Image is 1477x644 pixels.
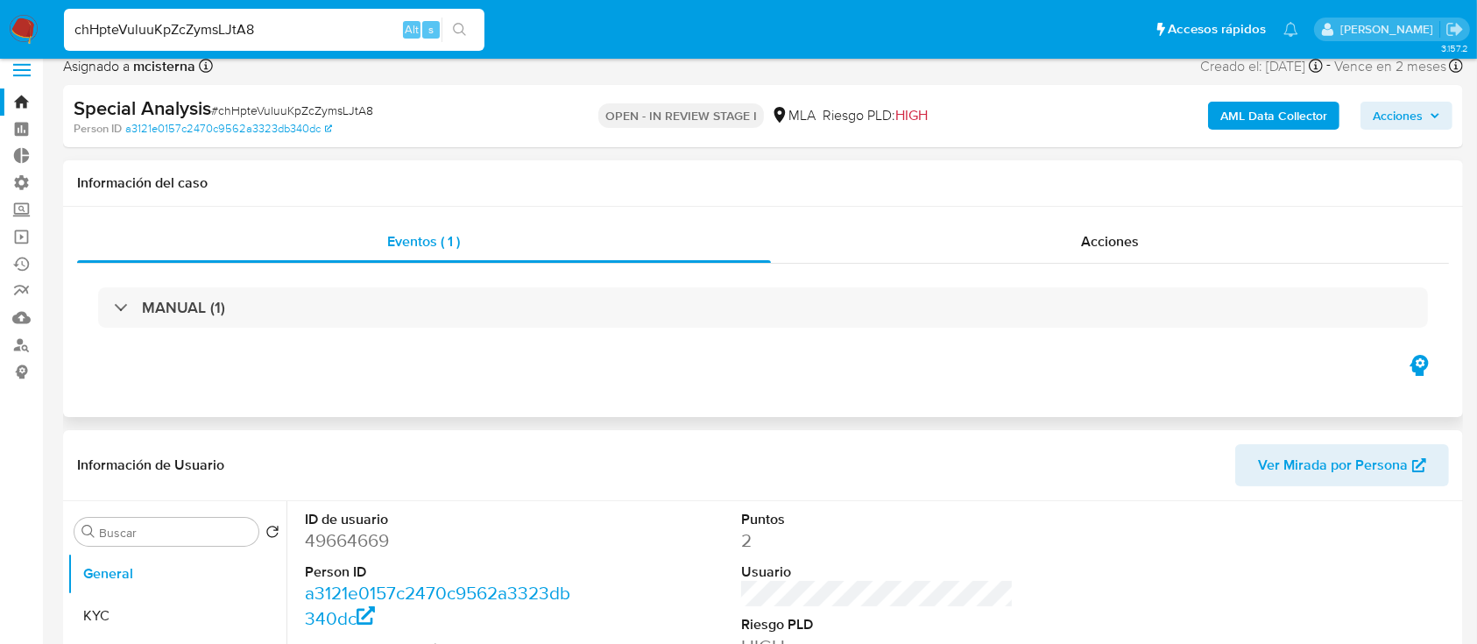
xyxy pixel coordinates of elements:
[1081,231,1139,251] span: Acciones
[74,121,122,137] b: Person ID
[1200,54,1323,78] div: Creado el: [DATE]
[305,580,570,630] a: a3121e0157c2470c9562a3323db340dc
[305,528,578,553] dd: 49664669
[74,94,211,122] b: Special Analysis
[265,525,279,544] button: Volver al orden por defecto
[130,56,195,76] b: mcisterna
[1208,102,1339,130] button: AML Data Collector
[305,563,578,582] dt: Person ID
[1168,20,1266,39] span: Accesos rápidos
[67,595,286,637] button: KYC
[1360,102,1452,130] button: Acciones
[1220,102,1327,130] b: AML Data Collector
[77,174,1449,192] h1: Información del caso
[895,105,928,125] span: HIGH
[1326,54,1331,78] span: -
[741,510,1014,529] dt: Puntos
[428,21,434,38] span: s
[1340,21,1439,38] p: ezequiel.castrillon@mercadolibre.com
[823,106,928,125] span: Riesgo PLD:
[99,525,251,541] input: Buscar
[98,287,1428,328] div: MANUAL (1)
[771,106,816,125] div: MLA
[1258,444,1408,486] span: Ver Mirada por Persona
[442,18,477,42] button: search-icon
[211,102,373,119] span: # chHpteVuluuKpZcZymsLJtA8
[142,298,225,317] h3: MANUAL (1)
[1445,20,1464,39] a: Salir
[64,18,484,41] input: Buscar usuario o caso...
[598,103,764,128] p: OPEN - IN REVIEW STAGE I
[67,553,286,595] button: General
[1283,22,1298,37] a: Notificaciones
[63,57,195,76] span: Asignado a
[387,231,460,251] span: Eventos ( 1 )
[1373,102,1423,130] span: Acciones
[305,510,578,529] dt: ID de usuario
[741,528,1014,553] dd: 2
[125,121,332,137] a: a3121e0157c2470c9562a3323db340dc
[741,563,1014,582] dt: Usuario
[1334,57,1446,76] span: Vence en 2 meses
[405,21,419,38] span: Alt
[77,456,224,474] h1: Información de Usuario
[741,615,1014,634] dt: Riesgo PLD
[1235,444,1449,486] button: Ver Mirada por Persona
[81,525,95,539] button: Buscar
[1441,41,1468,55] span: 3.157.2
